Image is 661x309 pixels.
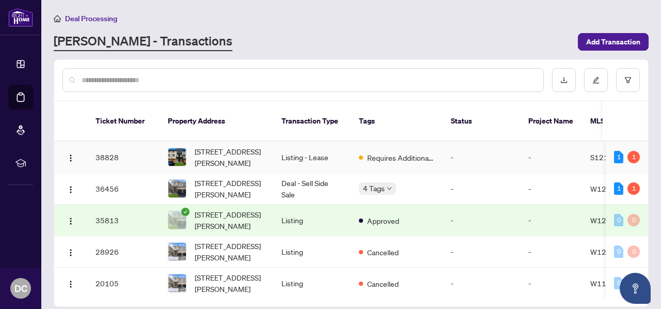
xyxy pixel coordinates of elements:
[54,33,232,51] a: [PERSON_NAME] - Transactions
[54,15,61,22] span: home
[520,268,582,299] td: -
[14,281,27,296] span: DC
[367,246,399,258] span: Cancelled
[168,148,186,166] img: thumbnail-img
[62,149,79,165] button: Logo
[367,278,399,289] span: Cancelled
[181,208,190,216] span: check-circle
[586,34,640,50] span: Add Transaction
[168,211,186,229] img: thumbnail-img
[65,14,117,23] span: Deal Processing
[443,236,520,268] td: -
[616,68,640,92] button: filter
[367,152,434,163] span: Requires Additional Docs
[168,243,186,260] img: thumbnail-img
[578,33,649,51] button: Add Transaction
[582,101,644,142] th: MLS #
[168,274,186,292] img: thumbnail-img
[195,272,265,295] span: [STREET_ADDRESS][PERSON_NAME]
[62,180,79,197] button: Logo
[624,76,632,84] span: filter
[590,247,634,256] span: W12052091
[195,209,265,231] span: [STREET_ADDRESS][PERSON_NAME]
[443,205,520,236] td: -
[614,182,623,195] div: 1
[590,279,634,288] span: W11923739
[614,245,623,258] div: 0
[443,173,520,205] td: -
[62,275,79,291] button: Logo
[67,154,75,162] img: Logo
[195,146,265,168] span: [STREET_ADDRESS][PERSON_NAME]
[614,277,623,289] div: 0
[520,173,582,205] td: -
[273,142,351,173] td: Listing - Lease
[560,76,568,84] span: download
[168,180,186,197] img: thumbnail-img
[67,280,75,288] img: Logo
[273,173,351,205] td: Deal - Sell Side Sale
[592,76,600,84] span: edit
[273,236,351,268] td: Listing
[520,142,582,173] td: -
[160,101,273,142] th: Property Address
[620,273,651,304] button: Open asap
[67,249,75,257] img: Logo
[62,243,79,260] button: Logo
[195,177,265,200] span: [STREET_ADDRESS][PERSON_NAME]
[363,182,385,194] span: 4 Tags
[627,214,640,226] div: 0
[520,101,582,142] th: Project Name
[443,101,520,142] th: Status
[67,217,75,225] img: Logo
[520,205,582,236] td: -
[87,142,160,173] td: 38828
[351,101,443,142] th: Tags
[443,268,520,299] td: -
[614,151,623,163] div: 1
[590,184,634,193] span: W12156642
[67,186,75,194] img: Logo
[520,236,582,268] td: -
[87,205,160,236] td: 35813
[87,268,160,299] td: 20105
[367,215,399,226] span: Approved
[614,214,623,226] div: 0
[590,152,632,162] span: S12196912
[627,182,640,195] div: 1
[273,205,351,236] td: Listing
[590,215,634,225] span: W12156642
[273,101,351,142] th: Transaction Type
[627,151,640,163] div: 1
[443,142,520,173] td: -
[8,8,33,27] img: logo
[387,186,392,191] span: down
[195,240,265,263] span: [STREET_ADDRESS][PERSON_NAME]
[87,101,160,142] th: Ticket Number
[87,236,160,268] td: 28926
[62,212,79,228] button: Logo
[584,68,608,92] button: edit
[627,245,640,258] div: 0
[273,268,351,299] td: Listing
[87,173,160,205] td: 36456
[552,68,576,92] button: download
